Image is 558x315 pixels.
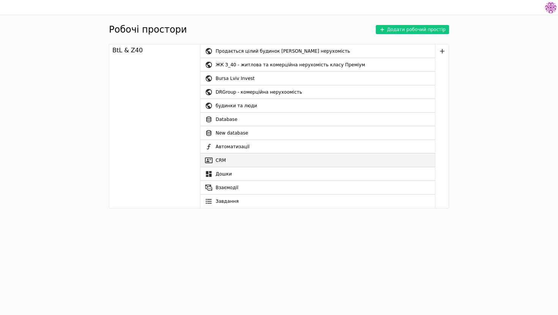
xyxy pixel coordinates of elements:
[200,181,435,194] a: Взаємодії
[200,99,435,113] a: будинки та люди
[376,25,449,34] button: Додати робочий простір
[200,72,435,85] a: Bursa Lviv Invest
[216,85,435,99] div: DRGroup - комерційна нерухоомість
[545,2,556,13] img: 137b5da8a4f5046b86490006a8dec47a
[216,44,435,58] div: Продається цілий будинок [PERSON_NAME] нерухомість
[200,113,435,126] a: Database
[200,85,435,99] a: DRGroup - комерційна нерухоомість
[216,58,435,72] div: ЖК З_40 - житлова та комерційна нерухомість класу Преміум
[200,194,435,208] a: Завдання
[200,167,435,181] a: Дошки
[200,154,435,167] a: CRM
[112,46,143,55] div: BtL & Z40
[216,72,435,85] div: Bursa Lviv Invest
[200,58,435,72] a: ЖК З_40 - житлова та комерційна нерухомість класу Преміум
[200,44,435,58] a: Продається цілий будинок [PERSON_NAME] нерухомість
[109,23,187,36] h1: Робочі простори
[200,140,435,154] a: Автоматизації
[216,99,435,113] div: будинки та люди
[200,126,435,140] a: New database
